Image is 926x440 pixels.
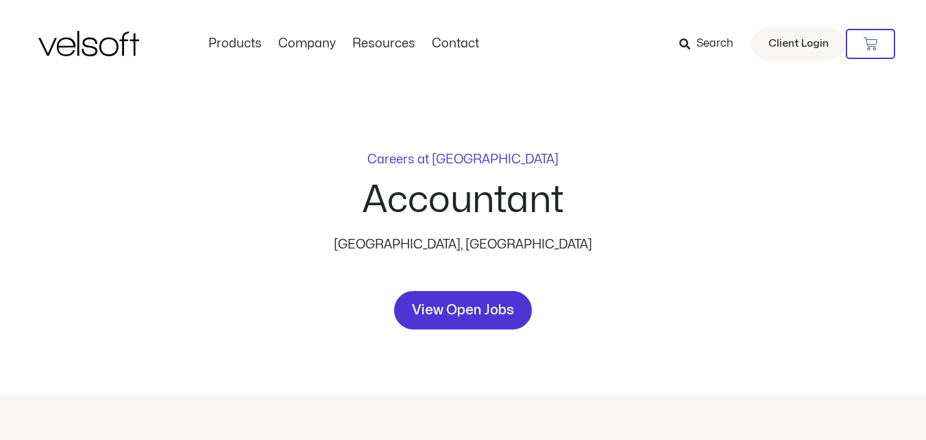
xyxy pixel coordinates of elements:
a: Client Login [751,27,846,60]
span: Search [696,35,733,53]
a: ProductsMenu Toggle [200,36,270,51]
span: Client Login [768,35,829,53]
p: [GEOGRAPHIC_DATA], [GEOGRAPHIC_DATA] [319,235,607,255]
nav: Menu [200,36,487,51]
a: View Open Jobs [394,291,532,329]
img: Velsoft Training Materials [38,31,139,56]
a: ContactMenu Toggle [424,36,487,51]
h2: Accountant [363,182,564,219]
a: Search [679,32,743,56]
a: ResourcesMenu Toggle [344,36,424,51]
span: View Open Jobs [412,299,514,321]
a: CompanyMenu Toggle [270,36,344,51]
p: Careers at [GEOGRAPHIC_DATA] [367,154,559,166]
